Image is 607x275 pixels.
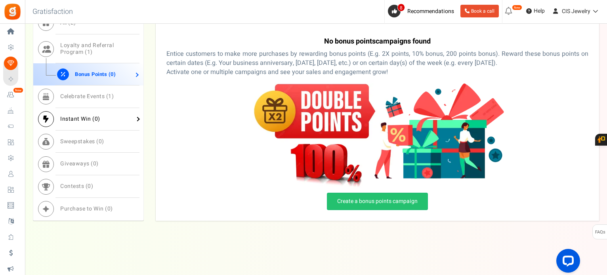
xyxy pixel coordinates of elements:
[13,87,23,93] em: New
[388,5,457,17] a: 8 Recommendations
[60,115,100,123] span: Instant Win ( )
[60,92,114,101] span: Celebrate Events ( )
[87,48,91,56] span: 1
[95,115,98,123] span: 0
[327,193,428,210] a: Create a bonus points campaign
[562,7,590,15] span: CIS Jewelry
[251,80,504,189] img: no-bonus.webp
[60,160,99,168] span: Giveaways ( )
[460,5,499,17] a: Book a call
[407,7,454,15] span: Recommendations
[60,41,114,56] span: Loyalty and Referral Program ( )
[166,49,588,77] p: Entice customers to make more purchases by rewarding bonus points (E.g. 2X points, 10% bonus, 200...
[3,88,21,102] a: New
[111,71,114,78] span: 0
[88,182,91,191] span: 0
[397,4,405,11] span: 8
[60,205,113,213] span: Purchase to Win ( )
[595,225,605,240] span: FAQs
[99,137,102,146] span: 0
[335,36,376,47] span: Bonus Points
[532,7,545,15] span: Help
[24,4,82,20] h3: Gratisfaction
[107,205,111,213] span: 0
[523,5,548,17] a: Help
[512,5,522,10] em: New
[60,137,104,146] span: Sweepstakes ( )
[108,92,112,101] span: 1
[93,160,97,168] span: 0
[4,3,21,21] img: Gratisfaction
[75,71,116,78] span: Bonus Points ( )
[166,38,588,46] h4: No campaigns found
[60,182,93,191] span: Contests ( )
